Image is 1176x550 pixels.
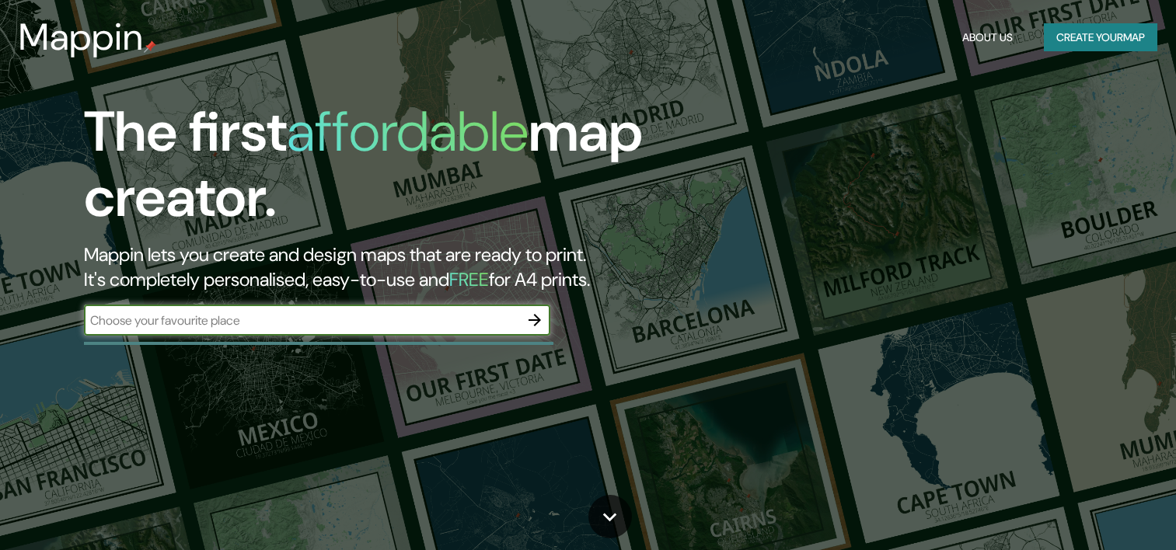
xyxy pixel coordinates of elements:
h5: FREE [449,267,489,291]
button: Create yourmap [1044,23,1157,52]
input: Choose your favourite place [84,312,519,329]
h2: Mappin lets you create and design maps that are ready to print. It's completely personalised, eas... [84,242,672,292]
h3: Mappin [19,16,144,59]
img: mappin-pin [144,40,156,53]
h1: affordable [287,96,529,168]
button: About Us [956,23,1019,52]
h1: The first map creator. [84,99,672,242]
